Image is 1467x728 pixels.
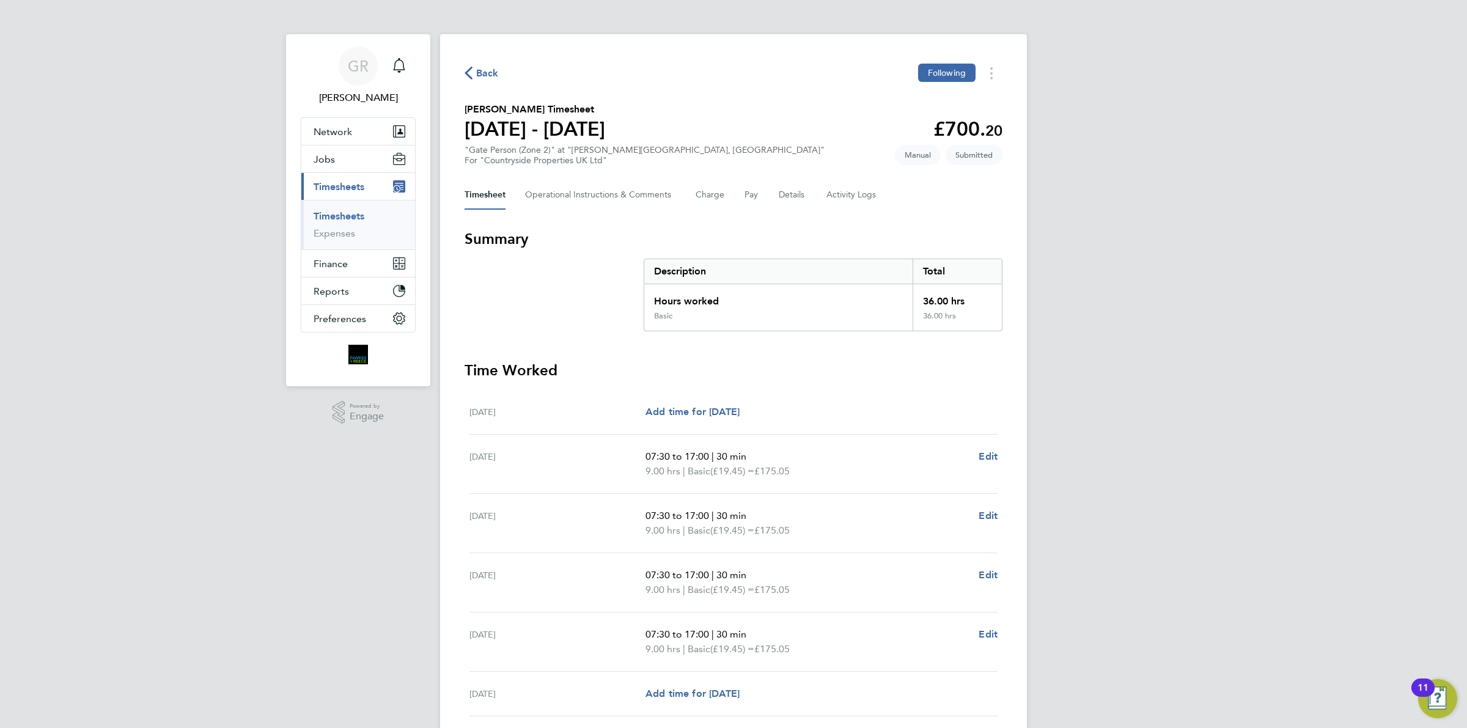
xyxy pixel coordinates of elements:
a: GR[PERSON_NAME] [301,46,416,105]
a: Timesheets [314,210,364,222]
span: Jobs [314,153,335,165]
div: [DATE] [469,627,645,656]
button: Open Resource Center, 11 new notifications [1418,679,1457,718]
button: Network [301,118,415,145]
div: Timesheets [301,200,415,249]
span: Add time for [DATE] [645,406,740,417]
span: Back [476,66,499,81]
div: Description [644,259,913,284]
a: Add time for [DATE] [645,686,740,701]
span: 30 min [716,510,746,521]
span: 07:30 to 17:00 [645,510,709,521]
button: Activity Logs [826,180,878,210]
span: 30 min [716,569,746,581]
span: Following [928,67,966,78]
div: 11 [1417,688,1428,704]
span: £175.05 [754,524,790,536]
span: Timesheets [314,181,364,193]
div: [DATE] [469,568,645,597]
span: | [683,584,685,595]
span: Preferences [314,313,366,325]
button: Timesheet [465,180,506,210]
span: 9.00 hrs [645,643,680,655]
span: (£19.45) = [710,465,754,477]
h2: [PERSON_NAME] Timesheet [465,102,605,117]
button: Operational Instructions & Comments [525,180,676,210]
h1: [DATE] - [DATE] [465,117,605,141]
span: | [711,510,714,521]
button: Timesheets [301,173,415,200]
span: 07:30 to 17:00 [645,628,709,640]
a: Expenses [314,227,355,239]
a: Edit [979,449,998,464]
span: Edit [979,510,998,521]
span: 20 [985,122,1002,139]
a: Powered byEngage [333,401,384,424]
span: Edit [979,628,998,640]
span: Basic [688,583,710,597]
div: For "Countryside Properties UK Ltd" [465,155,825,166]
span: | [711,569,714,581]
span: Finance [314,258,348,270]
div: [DATE] [469,405,645,419]
button: Following [918,64,976,82]
button: Reports [301,278,415,304]
button: Back [465,65,499,81]
span: £175.05 [754,643,790,655]
span: £175.05 [754,584,790,595]
a: Edit [979,627,998,642]
div: Total [913,259,1002,284]
button: Jobs [301,145,415,172]
span: Network [314,126,352,138]
span: £175.05 [754,465,790,477]
span: Engage [350,411,384,422]
span: 07:30 to 17:00 [645,450,709,462]
h3: Summary [465,229,1002,249]
button: Charge [696,180,725,210]
span: Edit [979,569,998,581]
span: This timesheet was manually created. [895,145,941,165]
span: Edit [979,450,998,462]
div: [DATE] [469,686,645,701]
span: (£19.45) = [710,524,754,536]
button: Timesheets Menu [980,64,1002,83]
img: bromak-logo-retina.png [348,345,368,364]
span: 30 min [716,628,746,640]
span: (£19.45) = [710,643,754,655]
button: Pay [745,180,759,210]
div: Hours worked [644,284,913,311]
a: Edit [979,509,998,523]
nav: Main navigation [286,34,430,386]
span: Basic [688,642,710,656]
span: Add time for [DATE] [645,688,740,699]
span: 9.00 hrs [645,524,680,536]
span: Powered by [350,401,384,411]
div: "Gate Person (Zone 2)" at "[PERSON_NAME][GEOGRAPHIC_DATA], [GEOGRAPHIC_DATA]" [465,145,825,166]
span: | [711,450,714,462]
span: 9.00 hrs [645,584,680,595]
span: | [683,524,685,536]
button: Details [779,180,807,210]
div: [DATE] [469,509,645,538]
a: Edit [979,568,998,583]
span: Basic [688,464,710,479]
span: | [683,643,685,655]
div: 36.00 hrs [913,284,1002,311]
span: Reports [314,285,349,297]
a: Go to home page [301,345,416,364]
span: | [711,628,714,640]
div: Basic [654,311,672,321]
span: (£19.45) = [710,584,754,595]
span: | [683,465,685,477]
span: This timesheet is Submitted. [946,145,1002,165]
span: 07:30 to 17:00 [645,569,709,581]
app-decimal: £700. [933,117,1002,141]
button: Preferences [301,305,415,332]
span: GR [348,58,369,74]
span: 30 min [716,450,746,462]
span: Gareth Richardson [301,90,416,105]
h3: Time Worked [465,361,1002,380]
span: Basic [688,523,710,538]
div: 36.00 hrs [913,311,1002,331]
div: Summary [644,259,1002,331]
